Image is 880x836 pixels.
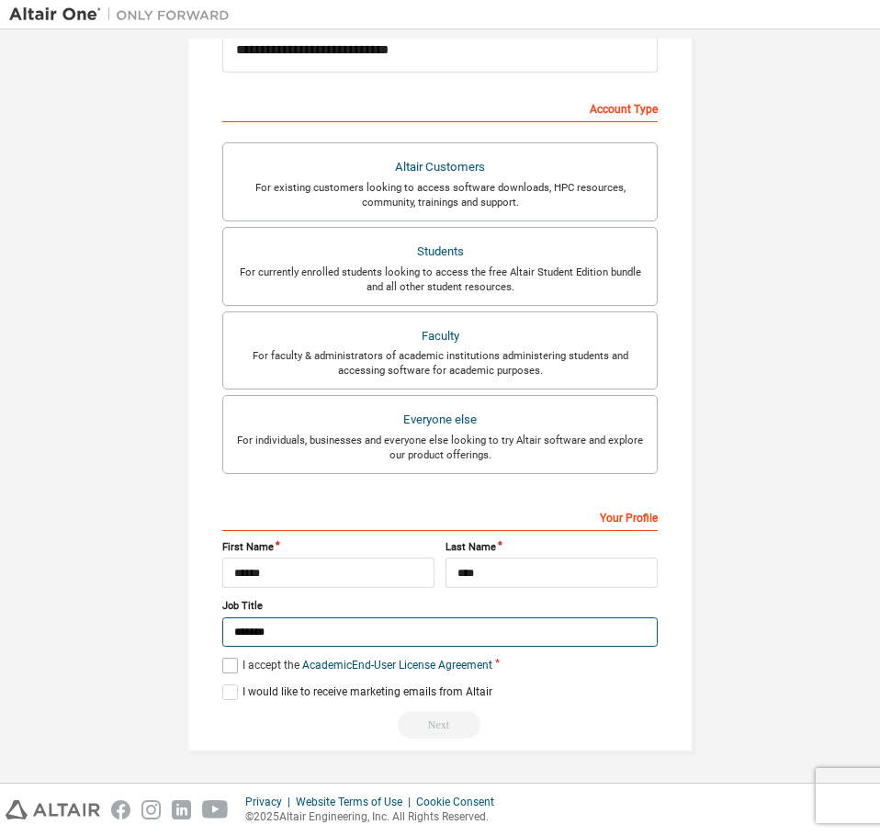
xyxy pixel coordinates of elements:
[222,658,492,673] label: I accept the
[234,239,646,265] div: Students
[141,800,161,819] img: instagram.svg
[222,684,492,700] label: I would like to receive marketing emails from Altair
[234,154,646,180] div: Altair Customers
[6,800,100,819] img: altair_logo.svg
[222,599,658,614] label: Job Title
[296,795,416,809] div: Website Terms of Use
[202,800,229,819] img: youtube.svg
[234,433,646,462] div: For individuals, businesses and everyone else looking to try Altair software and explore our prod...
[234,180,646,209] div: For existing customers looking to access software downloads, HPC resources, community, trainings ...
[245,809,505,825] p: © 2025 Altair Engineering, Inc. All Rights Reserved.
[446,540,658,555] label: Last Name
[234,407,646,433] div: Everyone else
[234,265,646,294] div: For currently enrolled students looking to access the free Altair Student Edition bundle and all ...
[172,800,191,819] img: linkedin.svg
[222,502,658,531] div: Your Profile
[302,659,492,672] a: Academic End-User License Agreement
[111,800,130,819] img: facebook.svg
[9,6,239,24] img: Altair One
[245,795,296,809] div: Privacy
[222,711,658,739] div: Read and acccept EULA to continue
[234,348,646,378] div: For faculty & administrators of academic institutions administering students and accessing softwa...
[222,93,658,122] div: Account Type
[234,323,646,349] div: Faculty
[416,795,505,809] div: Cookie Consent
[222,540,434,555] label: First Name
